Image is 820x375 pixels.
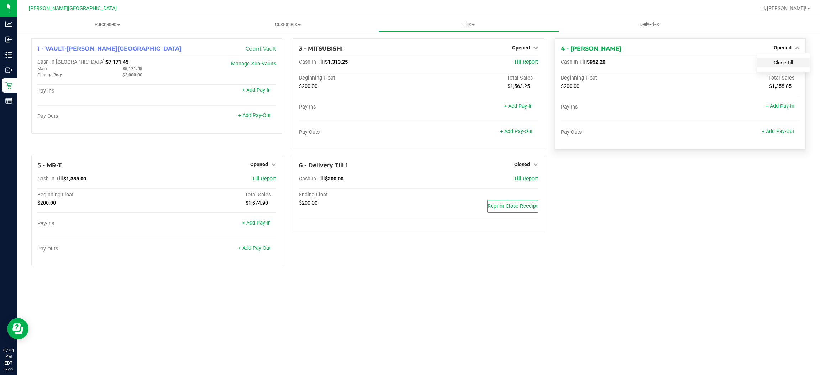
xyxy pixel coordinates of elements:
[378,17,559,32] a: Tills
[5,97,12,104] inline-svg: Reports
[299,192,419,198] div: Ending Float
[3,347,14,366] p: 07:04 PM EDT
[299,162,348,169] span: 6 - Delivery Till 1
[17,17,198,32] a: Purchases
[37,113,157,120] div: Pay-Outs
[514,59,538,65] a: Till Report
[37,88,157,94] div: Pay-Ins
[5,67,12,74] inline-svg: Outbound
[246,46,276,52] a: Count Vault
[122,72,142,78] span: $2,000.00
[299,129,419,136] div: Pay-Outs
[587,59,605,65] span: $952.20
[37,45,182,52] span: 1 - VAULT-[PERSON_NAME][GEOGRAPHIC_DATA]
[419,75,538,81] div: Total Sales
[63,176,86,182] span: $1,385.00
[760,5,806,11] span: Hi, [PERSON_NAME]!
[29,5,117,11] span: [PERSON_NAME][GEOGRAPHIC_DATA]
[504,103,533,109] a: + Add Pay-In
[514,162,530,167] span: Closed
[37,221,157,227] div: Pay-Ins
[246,200,268,206] span: $1,874.90
[299,176,325,182] span: Cash In Till
[561,83,579,89] span: $200.00
[514,176,538,182] a: Till Report
[37,59,106,65] span: Cash In [GEOGRAPHIC_DATA]:
[559,17,740,32] a: Deliveries
[325,176,343,182] span: $200.00
[5,36,12,43] inline-svg: Inbound
[766,103,794,109] a: + Add Pay-In
[238,112,271,118] a: + Add Pay-Out
[5,51,12,58] inline-svg: Inventory
[37,192,157,198] div: Beginning Float
[299,59,325,65] span: Cash In Till
[769,83,792,89] span: $1,358.85
[299,104,419,110] div: Pay-Ins
[561,129,680,136] div: Pay-Outs
[37,176,63,182] span: Cash In Till
[774,45,792,51] span: Opened
[299,75,419,81] div: Beginning Float
[252,176,276,182] a: Till Report
[242,220,271,226] a: + Add Pay-In
[37,73,62,78] span: Change Bag:
[7,318,28,339] iframe: Resource center
[561,59,587,65] span: Cash In Till
[299,200,317,206] span: $200.00
[508,83,530,89] span: $1,563.25
[762,128,794,134] a: + Add Pay-Out
[238,245,271,251] a: + Add Pay-Out
[242,87,271,93] a: + Add Pay-In
[250,162,268,167] span: Opened
[561,104,680,110] div: Pay-Ins
[37,66,48,71] span: Main:
[5,21,12,28] inline-svg: Analytics
[680,75,800,81] div: Total Sales
[122,66,142,71] span: $5,171.45
[157,192,277,198] div: Total Sales
[325,59,348,65] span: $1,313.25
[488,203,538,209] span: Reprint Close Receipt
[299,83,317,89] span: $200.00
[299,45,343,52] span: 3 - MITSUBISHI
[17,21,198,28] span: Purchases
[231,61,276,67] a: Manage Sub-Vaults
[500,128,533,134] a: + Add Pay-Out
[37,200,56,206] span: $200.00
[487,200,538,213] button: Reprint Close Receipt
[379,21,559,28] span: Tills
[106,59,128,65] span: $7,171.45
[630,21,669,28] span: Deliveries
[5,82,12,89] inline-svg: Retail
[512,45,530,51] span: Opened
[3,366,14,372] p: 09/22
[561,45,621,52] span: 4 - [PERSON_NAME]
[37,162,62,169] span: 5 - MR-T
[774,60,793,65] a: Close Till
[198,17,379,32] a: Customers
[198,21,378,28] span: Customers
[37,246,157,252] div: Pay-Outs
[561,75,680,81] div: Beginning Float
